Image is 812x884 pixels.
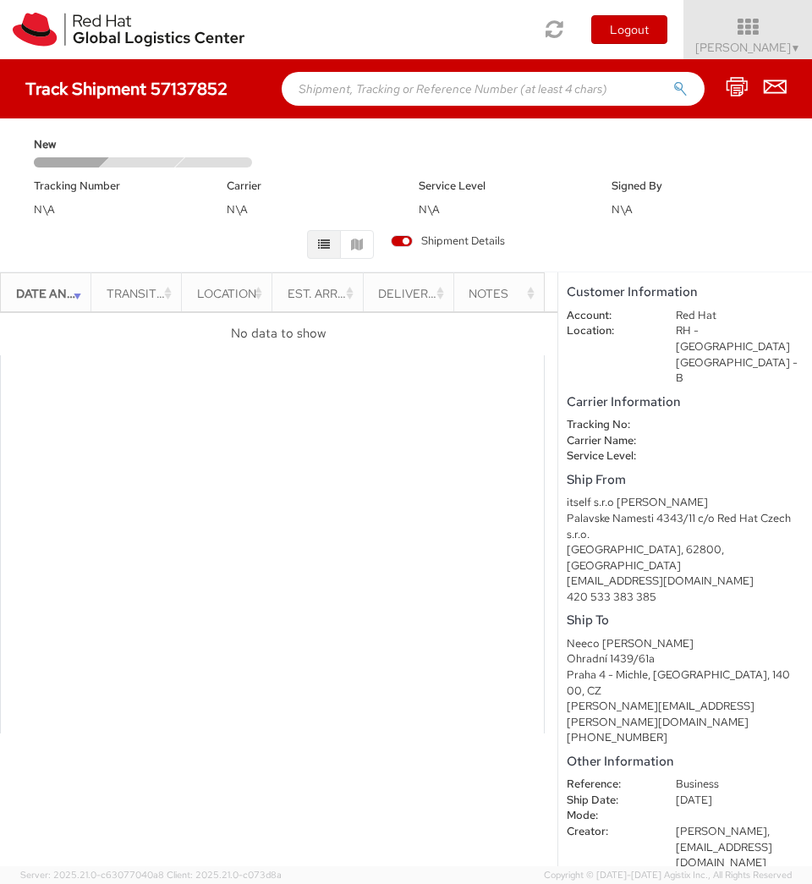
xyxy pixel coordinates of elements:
[567,473,804,487] h5: Ship From
[567,730,804,746] div: [PHONE_NUMBER]
[567,495,804,511] div: itself s.r.o [PERSON_NAME]
[34,137,107,153] span: New
[567,395,804,409] h5: Carrier Information
[567,699,804,730] div: [PERSON_NAME][EMAIL_ADDRESS][PERSON_NAME][DOMAIN_NAME]
[567,285,804,299] h5: Customer Information
[167,869,282,881] span: Client: 2025.21.0-c073d8a
[676,824,770,838] span: [PERSON_NAME],
[554,308,663,324] dt: Account:
[197,285,267,302] div: Location
[20,869,164,881] span: Server: 2025.21.0-c63077040a8
[567,651,804,667] div: Ohradní 1439/61a
[469,285,539,302] div: Notes
[554,808,663,824] dt: Mode:
[612,202,633,217] span: N\A
[391,233,505,250] span: Shipment Details
[34,202,55,217] span: N\A
[554,433,663,449] dt: Carrier Name:
[16,285,86,302] div: Date and Time
[567,574,804,590] div: [EMAIL_ADDRESS][DOMAIN_NAME]
[554,824,663,840] dt: Creator:
[419,202,440,217] span: N\A
[567,511,804,542] div: Palavske Namesti 4343/11 c/o Red Hat Czech s.r.o.
[695,40,801,55] span: [PERSON_NAME]
[391,233,505,252] label: Shipment Details
[107,285,177,302] div: Transit Status
[612,180,779,192] h5: Signed By
[288,285,358,302] div: Est. Arrival
[25,80,228,98] h4: Track Shipment 57137852
[567,590,804,606] div: 420 533 383 385
[282,72,705,106] input: Shipment, Tracking or Reference Number (at least 4 chars)
[227,180,394,192] h5: Carrier
[591,15,667,44] button: Logout
[567,636,804,652] div: Neeco [PERSON_NAME]
[554,793,663,809] dt: Ship Date:
[227,202,248,217] span: N\A
[544,869,792,882] span: Copyright © [DATE]-[DATE] Agistix Inc., All Rights Reserved
[791,41,801,55] span: ▼
[419,180,586,192] h5: Service Level
[554,777,663,793] dt: Reference:
[13,13,244,47] img: rh-logistics-00dfa346123c4ec078e1.svg
[567,542,804,574] div: [GEOGRAPHIC_DATA], 62800, [GEOGRAPHIC_DATA]
[554,417,663,433] dt: Tracking No:
[567,667,804,699] div: Praha 4 - Michle, [GEOGRAPHIC_DATA], 140 00, CZ
[378,285,448,302] div: Delivery Exception
[554,323,663,339] dt: Location:
[554,448,663,464] dt: Service Level:
[567,613,804,628] h5: Ship To
[567,755,804,769] h5: Other Information
[34,180,201,192] h5: Tracking Number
